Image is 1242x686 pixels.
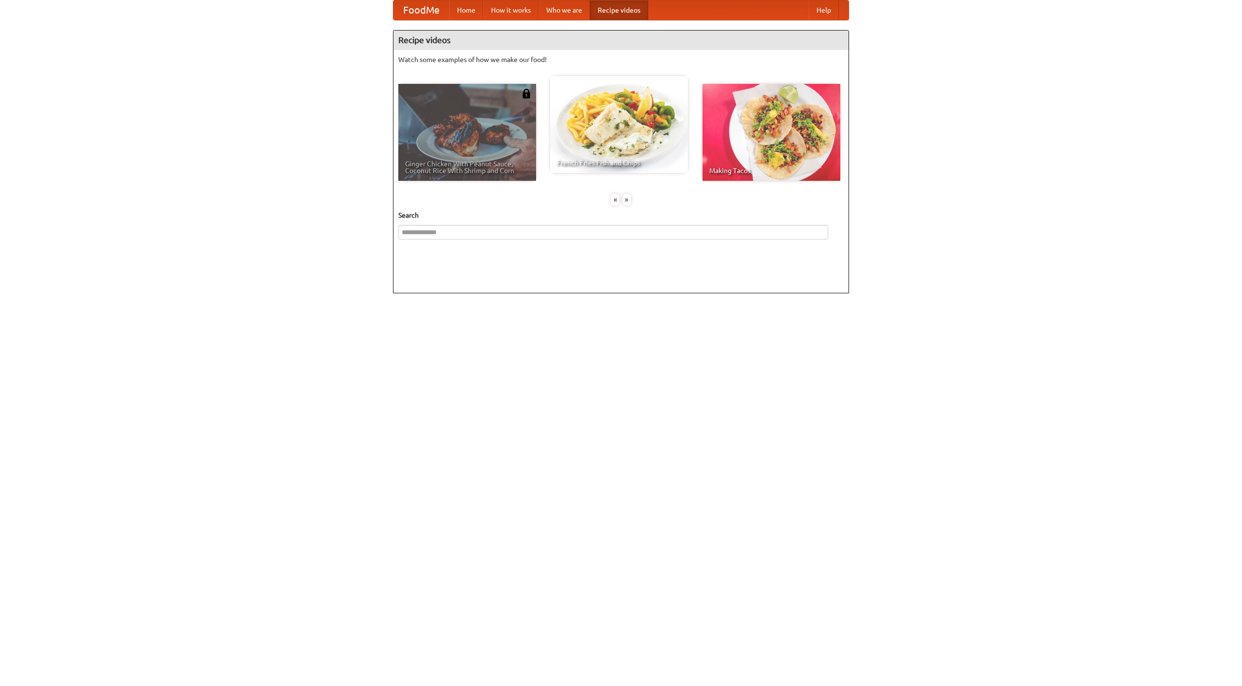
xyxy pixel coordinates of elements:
a: Recipe videos [590,0,648,20]
div: » [622,193,631,206]
a: How it works [483,0,539,20]
a: Making Tacos [703,84,840,181]
img: 483408.png [522,89,531,98]
h4: Recipe videos [393,31,849,50]
a: FoodMe [393,0,449,20]
a: Home [449,0,483,20]
span: French Fries Fish and Chips [557,160,681,166]
a: Help [809,0,839,20]
p: Watch some examples of how we make our food! [398,55,844,64]
a: Who we are [539,0,590,20]
span: Making Tacos [709,167,833,174]
div: « [611,193,620,206]
h5: Search [398,210,844,220]
a: French Fries Fish and Chips [550,76,688,173]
